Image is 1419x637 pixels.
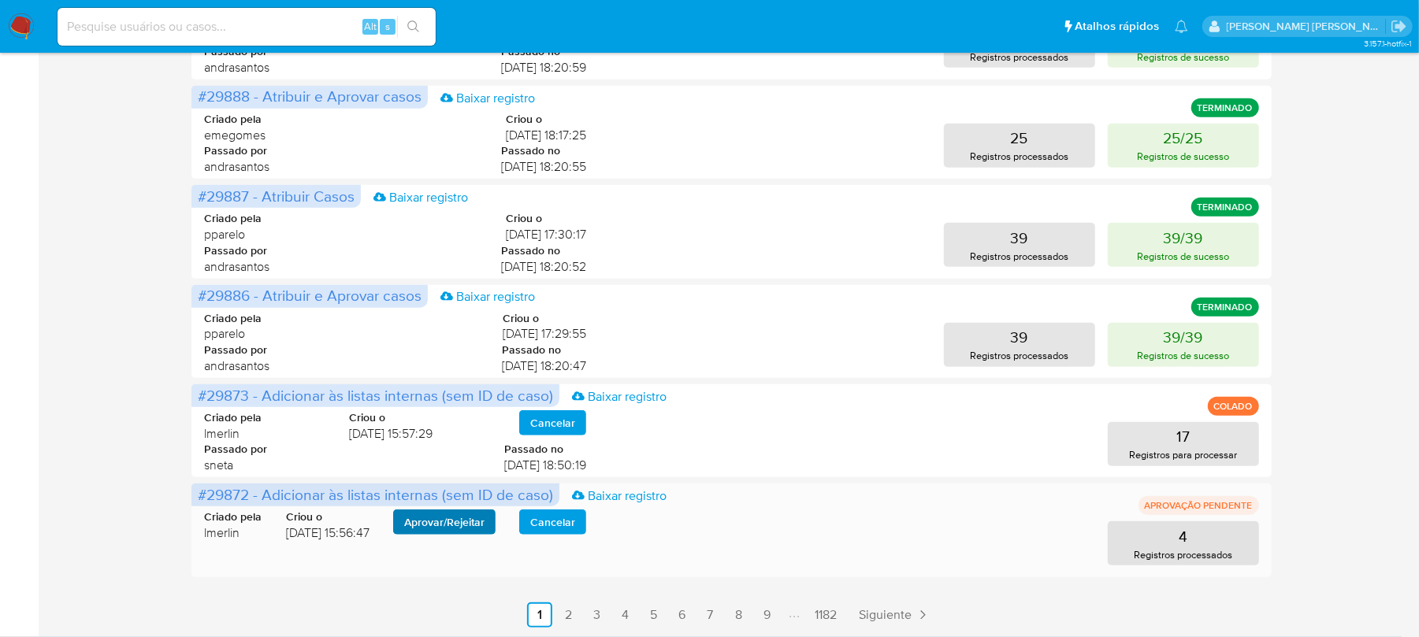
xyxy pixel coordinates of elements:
a: Sair [1391,18,1407,35]
p: sergina.neta@mercadolivre.com [1227,19,1386,34]
span: 3.157.1-hotfix-1 [1364,37,1411,50]
a: Notificações [1175,20,1188,33]
span: Atalhos rápidos [1075,18,1159,35]
span: s [385,19,390,34]
input: Pesquise usuários ou casos... [58,17,436,37]
span: Alt [364,19,377,34]
button: search-icon [397,16,429,38]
